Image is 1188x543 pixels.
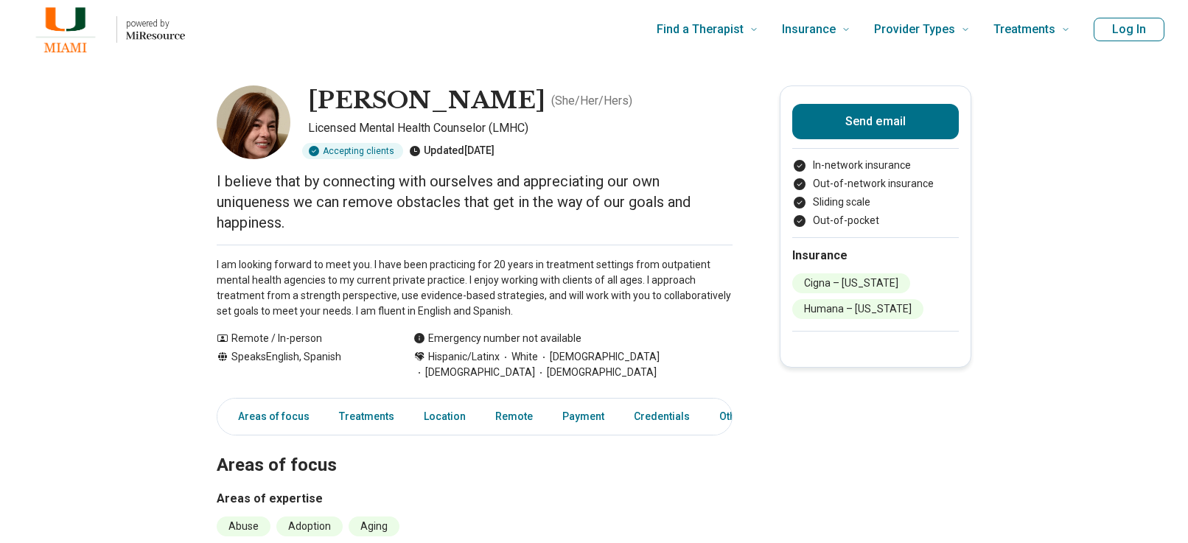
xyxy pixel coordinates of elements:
[409,143,495,159] div: Updated [DATE]
[330,402,403,432] a: Treatments
[657,19,744,40] span: Find a Therapist
[710,402,764,432] a: Other
[538,349,660,365] span: [DEMOGRAPHIC_DATA]
[993,19,1055,40] span: Treatments
[349,516,399,536] li: Aging
[217,418,733,478] h2: Areas of focus
[126,18,185,29] p: powered by
[792,247,959,265] h2: Insurance
[308,85,545,116] h1: [PERSON_NAME]
[792,158,959,228] ul: Payment options
[792,273,910,293] li: Cigna – [US_STATE]
[792,176,959,192] li: Out-of-network insurance
[625,402,699,432] a: Credentials
[217,331,384,346] div: Remote / In-person
[792,299,923,319] li: Humana – [US_STATE]
[486,402,542,432] a: Remote
[500,349,538,365] span: White
[217,257,733,319] p: I am looking forward to meet you. I have been practicing for 20 years in treatment settings from ...
[217,85,290,159] img: Stephanie Gosset, Licensed Mental Health Counselor (LMHC)
[553,402,613,432] a: Payment
[874,19,955,40] span: Provider Types
[1094,18,1164,41] button: Log In
[413,331,581,346] div: Emergency number not available
[217,171,733,233] p: I believe that by connecting with ourselves and appreciating our own uniqueness we can remove obs...
[276,516,343,536] li: Adoption
[792,213,959,228] li: Out-of-pocket
[217,516,270,536] li: Abuse
[217,349,384,380] div: Speaks English, Spanish
[220,402,318,432] a: Areas of focus
[308,119,733,137] p: Licensed Mental Health Counselor (LMHC)
[217,490,733,508] h3: Areas of expertise
[782,19,836,40] span: Insurance
[428,349,500,365] span: Hispanic/Latinx
[551,92,632,110] p: ( She/Her/Hers )
[792,158,959,173] li: In-network insurance
[302,143,403,159] div: Accepting clients
[792,104,959,139] button: Send email
[535,365,657,380] span: [DEMOGRAPHIC_DATA]
[792,195,959,210] li: Sliding scale
[413,365,535,380] span: [DEMOGRAPHIC_DATA]
[415,402,475,432] a: Location
[24,6,185,53] a: Home page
